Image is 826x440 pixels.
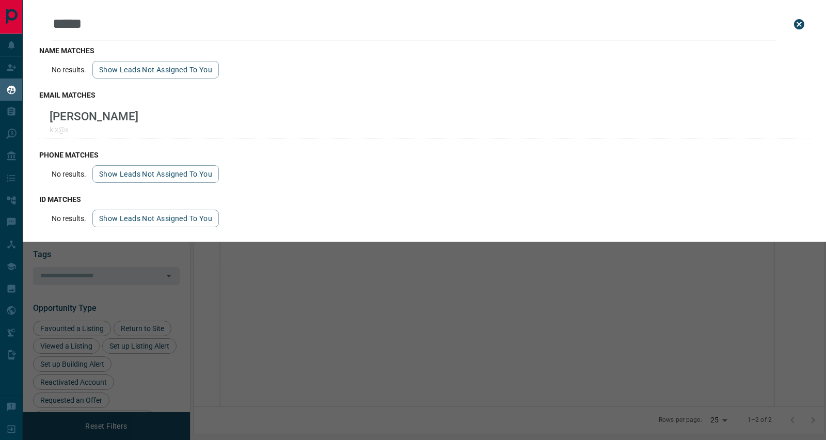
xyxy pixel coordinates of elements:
[92,61,219,78] button: show leads not assigned to you
[50,109,138,123] p: [PERSON_NAME]
[52,170,86,178] p: No results.
[92,210,219,227] button: show leads not assigned to you
[92,165,219,183] button: show leads not assigned to you
[789,14,809,35] button: close search bar
[39,91,809,99] h3: email matches
[39,46,809,55] h3: name matches
[39,195,809,203] h3: id matches
[39,151,809,159] h3: phone matches
[52,214,86,223] p: No results.
[50,125,138,134] p: kix@x
[52,66,86,74] p: No results.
